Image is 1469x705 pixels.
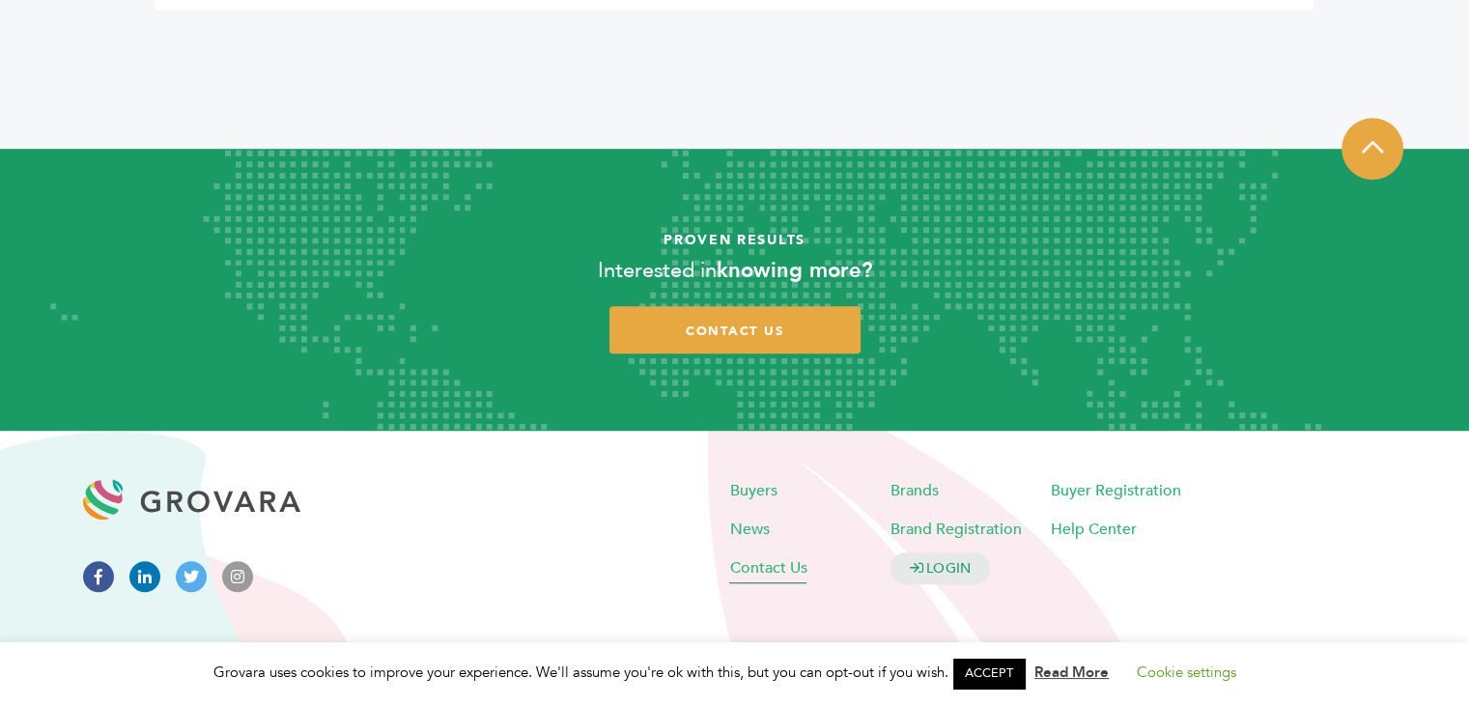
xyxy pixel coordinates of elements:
span: Grovara uses cookies to improve your experience. We'll assume you're ok with this, but you can op... [213,663,1256,682]
a: Brand Registration [890,519,1022,540]
span: Interested in [598,256,717,285]
a: Read More [1034,663,1109,682]
a: Contact Us [729,557,806,578]
a: contact us [609,306,861,353]
a: ACCEPT [953,659,1025,689]
a: Cookie settings [1137,663,1236,682]
a: Help Center [1051,519,1137,540]
a: LOGIN [890,552,991,584]
span: contact us [686,323,784,340]
a: News [729,519,769,540]
a: Buyers [729,480,777,501]
a: Brands [890,480,939,501]
a: Buyer Registration [1051,480,1181,501]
